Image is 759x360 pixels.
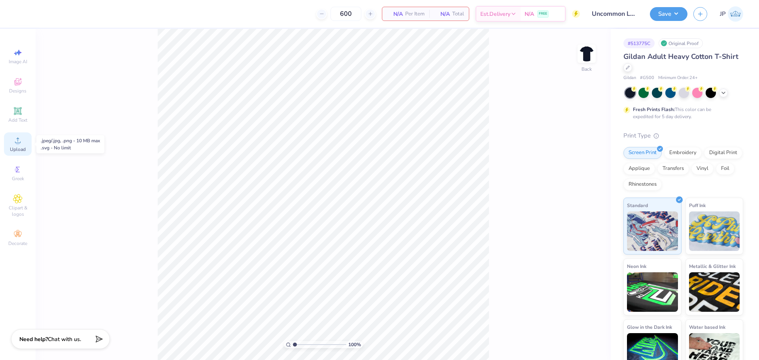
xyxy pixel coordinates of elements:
span: Neon Ink [627,262,646,270]
strong: Fresh Prints Flash: [633,106,675,113]
strong: Need help? [19,335,48,343]
span: JP [720,9,726,19]
input: – – [330,7,361,21]
span: Total [452,10,464,18]
span: Per Item [405,10,425,18]
span: Standard [627,201,648,209]
span: Glow in the Dark Ink [627,323,672,331]
span: Greek [12,175,24,182]
span: Metallic & Glitter Ink [689,262,736,270]
div: Transfers [657,163,689,175]
span: Est. Delivery [480,10,510,18]
img: Puff Ink [689,211,740,251]
span: Minimum Order: 24 + [658,75,698,81]
span: Image AI [9,58,27,65]
span: Puff Ink [689,201,706,209]
span: N/A [387,10,403,18]
div: .svg - No limit [41,144,100,151]
div: Embroidery [664,147,702,159]
div: Vinyl [691,163,714,175]
img: Neon Ink [627,272,678,312]
span: Add Text [8,117,27,123]
span: Upload [10,146,26,153]
div: Print Type [623,131,743,140]
input: Untitled Design [586,6,644,22]
span: Water based Ink [689,323,725,331]
span: FREE [539,11,547,17]
span: Decorate [8,240,27,247]
div: This color can be expedited for 5 day delivery. [633,106,730,120]
img: John Paul Torres [728,6,743,22]
span: N/A [525,10,534,18]
span: N/A [434,10,450,18]
div: Back [582,66,592,73]
div: Digital Print [704,147,742,159]
span: Clipart & logos [4,205,32,217]
a: JP [720,6,743,22]
img: Metallic & Glitter Ink [689,272,740,312]
div: Rhinestones [623,179,662,190]
img: Back [579,46,595,62]
span: 100 % [348,341,361,348]
span: Gildan Adult Heavy Cotton T-Shirt [623,52,738,61]
span: # G500 [640,75,654,81]
div: Applique [623,163,655,175]
span: Chat with us. [48,335,81,343]
img: Standard [627,211,678,251]
span: Designs [9,88,26,94]
span: Gildan [623,75,636,81]
div: Foil [716,163,734,175]
div: Screen Print [623,147,662,159]
div: .jpeg/.jpg, .png - 10 MB max [41,137,100,144]
div: # 513775C [623,38,655,48]
button: Save [650,7,687,21]
div: Original Proof [659,38,703,48]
